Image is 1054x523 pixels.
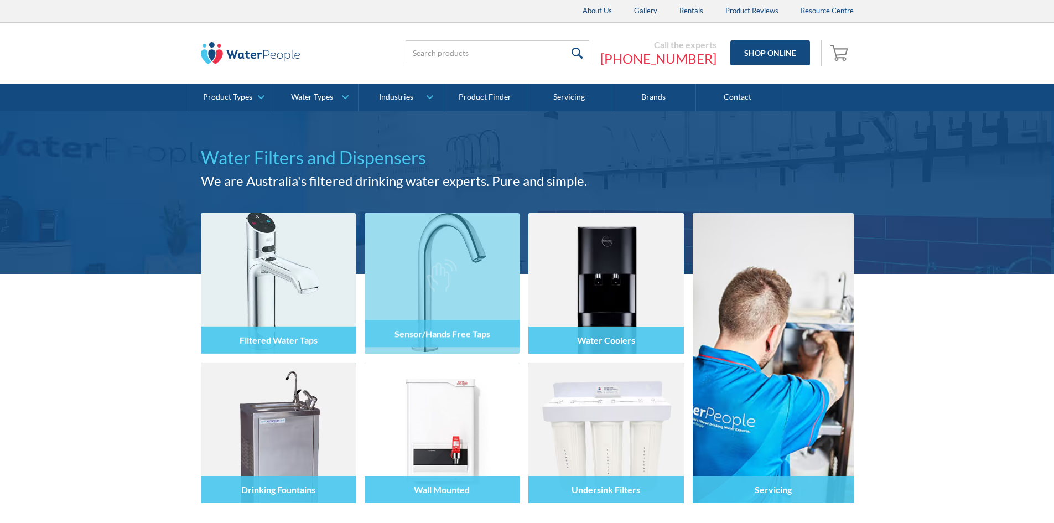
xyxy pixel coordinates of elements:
[730,40,810,65] a: Shop Online
[414,484,470,495] h4: Wall Mounted
[201,363,356,503] img: Drinking Fountains
[201,42,300,64] img: The Water People
[239,334,317,345] h4: Filtered Water Taps
[572,484,640,495] h4: Undersink Filters
[203,92,252,102] div: Product Types
[201,213,356,354] img: Filtered Water Taps
[600,39,716,50] div: Call the experts
[527,84,611,111] a: Servicing
[365,363,520,503] img: Wall Mounted
[190,84,274,111] a: Product Types
[394,328,490,339] h4: Sensor/Hands Free Taps
[406,40,589,65] input: Search products
[693,213,854,503] a: Servicing
[274,84,358,111] a: Water Types
[696,84,780,111] a: Contact
[443,84,527,111] a: Product Finder
[359,84,442,111] a: Industries
[241,484,315,495] h4: Drinking Fountains
[528,213,683,354] img: Water Coolers
[611,84,695,111] a: Brands
[827,40,854,66] a: Open empty cart
[830,44,851,61] img: shopping cart
[528,363,683,503] img: Undersink Filters
[365,213,520,354] img: Sensor/Hands Free Taps
[379,92,413,102] div: Industries
[600,50,716,67] a: [PHONE_NUMBER]
[755,484,792,495] h4: Servicing
[577,335,635,345] h4: Water Coolers
[291,92,333,102] div: Water Types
